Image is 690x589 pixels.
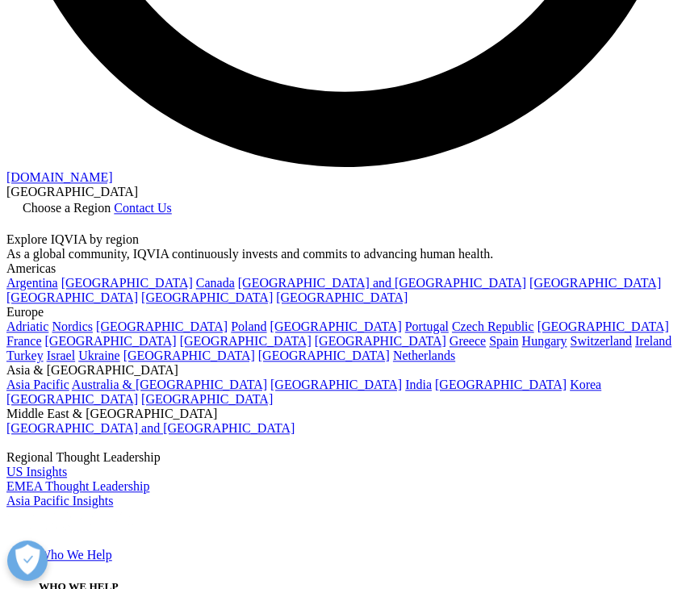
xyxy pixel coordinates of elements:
[6,276,58,290] a: Argentina
[238,276,526,290] a: [GEOGRAPHIC_DATA] and [GEOGRAPHIC_DATA]
[6,392,138,406] a: [GEOGRAPHIC_DATA]
[61,276,193,290] a: [GEOGRAPHIC_DATA]
[52,320,93,333] a: Nordics
[571,334,632,348] a: Switzerland
[635,334,671,348] a: Ireland
[6,232,684,247] div: Explore IQVIA by region
[270,378,402,391] a: [GEOGRAPHIC_DATA]
[6,305,684,320] div: Europe
[78,349,120,362] a: Ukraine
[141,392,273,406] a: [GEOGRAPHIC_DATA]
[6,261,684,276] div: Americas
[6,465,67,478] a: US Insights
[489,334,518,348] a: Spain
[405,378,432,391] a: India
[231,320,266,333] a: Poland
[6,170,113,184] a: [DOMAIN_NAME]
[276,290,408,304] a: [GEOGRAPHIC_DATA]
[270,320,402,333] a: [GEOGRAPHIC_DATA]
[450,334,486,348] a: Greece
[6,290,138,304] a: [GEOGRAPHIC_DATA]
[452,320,534,333] a: Czech Republic
[405,320,449,333] a: Portugal
[6,508,136,532] img: IQVIA Healthcare Information Technology and Pharma Clinical Research Company
[23,201,111,215] span: Choose a Region
[529,276,661,290] a: [GEOGRAPHIC_DATA]
[315,334,446,348] a: [GEOGRAPHIC_DATA]
[39,548,112,562] a: Who We Help
[258,349,390,362] a: [GEOGRAPHIC_DATA]
[6,407,684,421] div: Middle East & [GEOGRAPHIC_DATA]
[537,320,669,333] a: [GEOGRAPHIC_DATA]
[141,290,273,304] a: [GEOGRAPHIC_DATA]
[6,378,69,391] a: Asia Pacific
[6,494,113,508] a: Asia Pacific Insights
[6,479,149,493] a: EMEA Thought Leadership
[114,201,172,215] a: Contact Us
[393,349,455,362] a: Netherlands
[123,349,255,362] a: [GEOGRAPHIC_DATA]
[6,450,684,465] div: Regional Thought Leadership
[6,334,42,348] a: France
[6,349,44,362] a: Turkey
[47,349,76,362] a: Israel
[45,334,177,348] a: [GEOGRAPHIC_DATA]
[6,247,684,261] div: As a global community, IQVIA continuously invests and commits to advancing human health.
[72,378,267,391] a: Australia & [GEOGRAPHIC_DATA]
[7,541,48,581] button: Open Preferences
[522,334,567,348] a: Hungary
[6,320,48,333] a: Adriatic
[435,378,567,391] a: [GEOGRAPHIC_DATA]
[570,378,601,391] a: Korea
[96,320,228,333] a: [GEOGRAPHIC_DATA]
[196,276,235,290] a: Canada
[6,421,295,435] a: [GEOGRAPHIC_DATA] and [GEOGRAPHIC_DATA]
[6,363,684,378] div: Asia & [GEOGRAPHIC_DATA]
[180,334,312,348] a: [GEOGRAPHIC_DATA]
[6,185,684,199] div: [GEOGRAPHIC_DATA]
